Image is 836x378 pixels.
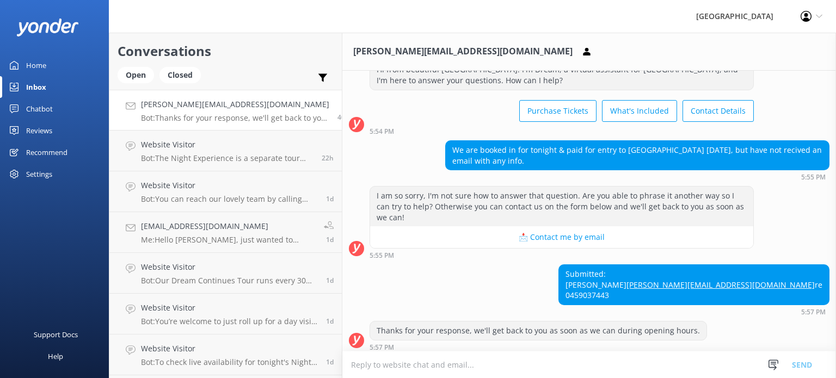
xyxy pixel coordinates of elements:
[26,120,52,141] div: Reviews
[118,41,334,61] h2: Conversations
[446,141,829,170] div: We are booked in for tonight & paid for entry to [GEOGRAPHIC_DATA] [DATE], but have not recived a...
[141,276,318,286] p: Bot: Our Dream Continues Tour runs every 30 minutes from 9:30am to 4:30pm daily - no booking need...
[141,317,318,326] p: Bot: You’re welcome to just roll up for a day visit — no booking needed! But if you’re planning t...
[370,127,754,135] div: Oct 07 2025 05:54pm (UTC +10:00) Australia/Brisbane
[16,18,79,36] img: yonder-white-logo.png
[326,235,334,244] span: Oct 06 2025 10:21am (UTC +10:00) Australia/Brisbane
[370,321,706,340] div: Thanks for your response, we'll get back to you as soon as we can during opening hours.
[558,308,829,315] div: Oct 07 2025 05:57pm (UTC +10:00) Australia/Brisbane
[109,90,342,131] a: [PERSON_NAME][EMAIL_ADDRESS][DOMAIN_NAME]Bot:Thanks for your response, we'll get back to you as s...
[370,187,753,226] div: I am so sorry, I'm not sure how to answer that question. Are you able to phrase it another way so...
[626,280,815,290] a: [PERSON_NAME][EMAIL_ADDRESS][DOMAIN_NAME]
[141,235,316,245] p: Me: Hello [PERSON_NAME], just wanted to confirm that your question was answered by our bot? You d...
[519,100,597,122] button: Purchase Tickets
[370,343,707,351] div: Oct 07 2025 05:57pm (UTC +10:00) Australia/Brisbane
[141,179,318,191] h4: Website Visitor
[141,343,318,355] h4: Website Visitor
[602,100,677,122] button: What's Included
[801,174,826,181] strong: 5:55 PM
[141,194,318,204] p: Bot: You can reach our lovely team by calling [PHONE_NUMBER] or emailing [EMAIL_ADDRESS][DOMAIN_N...
[445,173,829,181] div: Oct 07 2025 05:55pm (UTC +10:00) Australia/Brisbane
[559,265,829,305] div: Submitted: [PERSON_NAME] re 0459037443
[370,128,394,135] strong: 5:54 PM
[141,261,318,273] h4: Website Visitor
[326,276,334,285] span: Oct 06 2025 10:05am (UTC +10:00) Australia/Brisbane
[141,357,318,367] p: Bot: To check live availability for tonight's Night Experience, please visit [URL][DOMAIN_NAME]. ...
[109,253,342,294] a: Website VisitorBot:Our Dream Continues Tour runs every 30 minutes from 9:30am to 4:30pm daily - n...
[141,98,329,110] h4: [PERSON_NAME][EMAIL_ADDRESS][DOMAIN_NAME]
[370,60,753,89] div: Hi from beautiful [GEOGRAPHIC_DATA]! I'm Dream, a virtual assistant for [GEOGRAPHIC_DATA], and I'...
[109,294,342,334] a: Website VisitorBot:You’re welcome to just roll up for a day visit — no booking needed! But if you...
[109,131,342,171] a: Website VisitorBot:The Night Experience is a separate tour and does require a booking. If it wasn...
[26,141,67,163] div: Recommend
[326,194,334,203] span: Oct 06 2025 06:03pm (UTC +10:00) Australia/Brisbane
[26,163,52,185] div: Settings
[109,171,342,212] a: Website VisitorBot:You can reach our lovely team by calling [PHONE_NUMBER] or emailing [EMAIL_ADD...
[34,324,78,345] div: Support Docs
[370,251,754,259] div: Oct 07 2025 05:55pm (UTC +10:00) Australia/Brisbane
[141,113,329,123] p: Bot: Thanks for your response, we'll get back to you as soon as we can during opening hours.
[159,67,201,83] div: Closed
[118,67,154,83] div: Open
[141,139,313,151] h4: Website Visitor
[141,302,318,314] h4: Website Visitor
[322,153,334,163] span: Oct 06 2025 07:43pm (UTC +10:00) Australia/Brisbane
[26,54,46,76] div: Home
[326,357,334,367] span: Oct 06 2025 07:14am (UTC +10:00) Australia/Brisbane
[683,100,754,122] button: Contact Details
[337,113,351,122] span: Oct 07 2025 05:57pm (UTC +10:00) Australia/Brisbane
[801,309,826,315] strong: 5:57 PM
[370,344,394,351] strong: 5:57 PM
[141,153,313,163] p: Bot: The Night Experience is a separate tour and does require a booking. If it wasn't included in...
[26,76,46,98] div: Inbox
[326,317,334,326] span: Oct 06 2025 09:07am (UTC +10:00) Australia/Brisbane
[109,212,342,253] a: [EMAIL_ADDRESS][DOMAIN_NAME]Me:Hello [PERSON_NAME], just wanted to confirm that your question was...
[109,334,342,375] a: Website VisitorBot:To check live availability for tonight's Night Experience, please visit [URL][...
[353,45,573,59] h3: [PERSON_NAME][EMAIL_ADDRESS][DOMAIN_NAME]
[370,252,394,259] strong: 5:55 PM
[370,226,753,248] button: 📩 Contact me by email
[118,69,159,80] a: Open
[26,98,53,120] div: Chatbot
[48,345,63,367] div: Help
[159,69,206,80] a: Closed
[141,220,316,232] h4: [EMAIL_ADDRESS][DOMAIN_NAME]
